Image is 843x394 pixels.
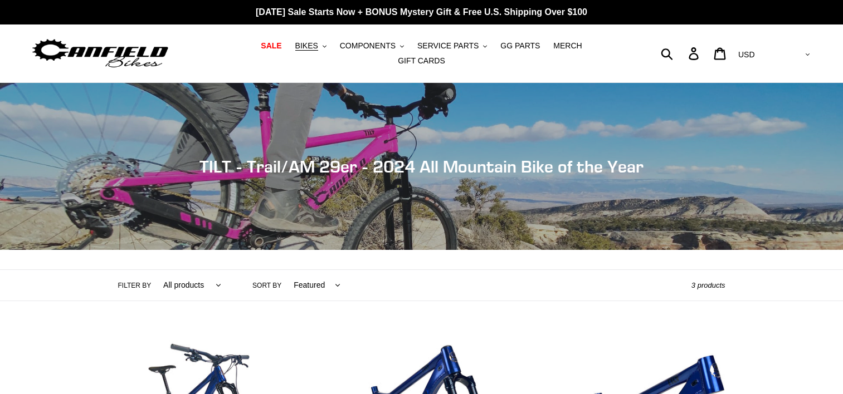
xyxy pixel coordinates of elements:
label: Sort by [252,280,281,290]
span: SALE [261,41,281,51]
button: SERVICE PARTS [412,38,493,53]
span: TILT - Trail/AM 29er - 2024 All Mountain Bike of the Year [199,156,644,176]
span: 3 products [691,281,725,289]
button: COMPONENTS [334,38,410,53]
span: MERCH [553,41,582,51]
a: SALE [255,38,287,53]
span: COMPONENTS [340,41,396,51]
input: Search [667,41,695,66]
img: Canfield Bikes [31,36,170,71]
span: GIFT CARDS [398,56,445,66]
label: Filter by [118,280,152,290]
a: MERCH [548,38,587,53]
span: BIKES [295,41,318,51]
span: SERVICE PARTS [417,41,479,51]
a: GIFT CARDS [392,53,451,68]
span: GG PARTS [500,41,540,51]
a: GG PARTS [495,38,545,53]
button: BIKES [290,38,332,53]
